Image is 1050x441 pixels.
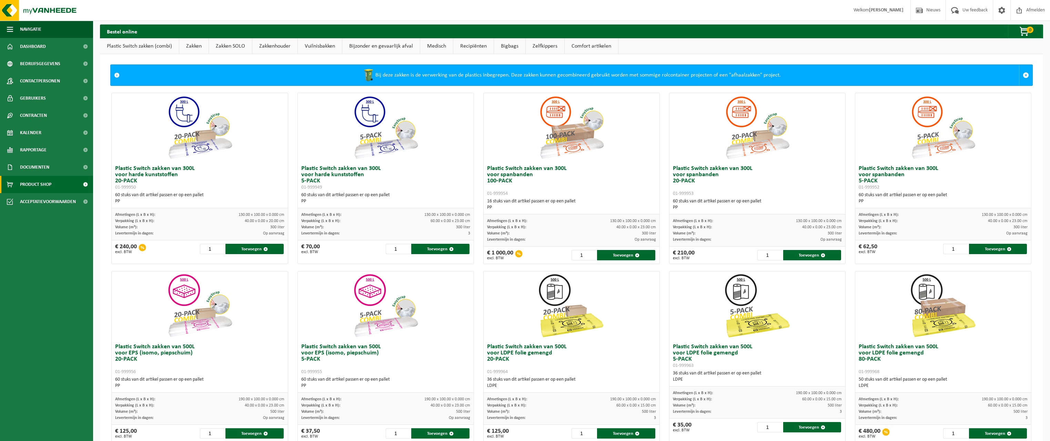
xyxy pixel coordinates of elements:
span: excl. BTW [115,434,137,439]
span: excl. BTW [673,428,691,432]
span: Op aanvraag [449,416,470,420]
span: Dashboard [20,38,46,55]
span: Levertermijn in dagen: [115,416,153,420]
span: Levertermijn in dagen: [673,410,711,414]
span: 3 [468,231,470,235]
span: 60.00 x 0.00 x 15.00 cm [988,403,1028,408]
button: Toevoegen [597,428,655,439]
input: 1 [200,244,225,254]
span: Documenten [20,159,49,176]
span: 40.00 x 0.00 x 23.00 cm [802,225,842,229]
span: Verpakking (L x B x H): [859,403,898,408]
span: 500 liter [456,410,470,414]
span: Op aanvraag [1006,231,1028,235]
a: Bijzonder en gevaarlijk afval [342,38,420,54]
strong: [PERSON_NAME] [869,8,903,13]
img: 01-999953 [723,93,792,162]
a: Bigbags [494,38,525,54]
button: Toevoegen [411,244,470,254]
h2: Bestel online [100,24,144,38]
div: LDPE [859,383,1028,389]
span: 300 liter [642,231,656,235]
span: Volume (m³): [115,410,138,414]
img: 01-999950 [165,93,234,162]
span: Levertermijn in dagen: [301,416,340,420]
span: 130.00 x 100.00 x 0.000 cm [610,219,656,223]
input: 1 [757,422,782,432]
div: € 125,00 [115,428,137,439]
button: 0 [1008,24,1042,38]
span: Verpakking (L x B x H): [487,403,526,408]
span: Afmetingen (L x B x H): [859,213,899,217]
div: € 240,00 [115,244,137,254]
button: Toevoegen [783,422,841,432]
span: 190.00 x 100.00 x 0.000 cm [796,391,842,395]
span: 130.00 x 100.00 x 0.000 cm [424,213,470,217]
span: Afmetingen (L x B x H): [673,219,713,223]
div: 60 stuks van dit artikel passen er op een pallet [301,377,470,389]
div: € 480,00 [859,428,880,439]
span: 40.00 x 0.00 x 23.00 cm [616,225,656,229]
span: Verpakking (L x B x H): [115,219,154,223]
span: 01-999968 [859,369,879,374]
span: Afmetingen (L x B x H): [487,397,527,401]
img: 01-999956 [165,271,234,340]
span: 130.00 x 100.00 x 0.000 cm [239,213,284,217]
span: Rapportage [20,141,47,159]
span: 3 [840,410,842,414]
span: Kalender [20,124,41,141]
span: 40.00 x 0.00 x 20.00 cm [245,219,284,223]
span: 01-999955 [301,369,322,374]
div: PP [301,383,470,389]
span: Verpakking (L x B x H): [859,219,898,223]
button: Toevoegen [597,250,655,260]
span: Afmetingen (L x B x H): [115,213,155,217]
h3: Plastic Switch zakken van 300L voor spanbanden 20-PACK [673,166,842,197]
h3: Plastic Switch zakken van 300L voor harde kunststoffen 5-PACK [301,166,470,190]
span: 300 liter [456,225,470,229]
span: Volume (m³): [673,231,695,235]
a: Zakken [179,38,209,54]
span: Afmetingen (L x B x H): [673,391,713,395]
span: Verpakking (L x B x H): [115,403,154,408]
span: 300 liter [270,225,284,229]
a: Recipiënten [453,38,494,54]
span: Op aanvraag [635,238,656,242]
span: 40.00 x 0.00 x 23.00 cm [245,403,284,408]
img: 01-999963 [723,271,792,340]
div: PP [859,198,1028,204]
img: 01-999968 [909,271,978,340]
div: 16 stuks van dit artikel passen er op een pallet [487,198,656,211]
input: 1 [386,428,411,439]
a: Comfort artikelen [565,38,618,54]
div: Bij deze zakken is de verwerking van de plastics inbegrepen. Deze zakken kunnen gecombineerd gebr... [123,65,1019,86]
img: WB-0240-HPE-GN-50.png [362,68,375,82]
h3: Plastic Switch zakken van 300L voor spanbanden 100-PACK [487,166,656,197]
div: 60 stuks van dit artikel passen er op een pallet [115,377,284,389]
img: 01-999964 [537,271,606,340]
a: Zakkenhouder [252,38,297,54]
span: 500 liter [642,410,656,414]
div: € 35,00 [673,422,691,432]
span: 01-999953 [673,191,694,196]
div: PP [301,198,470,204]
div: € 62,50 [859,244,877,254]
a: Plastic Switch zakken (combi) [100,38,179,54]
span: 300 liter [828,231,842,235]
span: 01-999963 [673,363,694,368]
input: 1 [200,428,225,439]
span: Product Shop [20,176,51,193]
span: 500 liter [270,410,284,414]
div: 60 stuks van dit artikel passen er op een pallet [859,192,1028,204]
span: Volume (m³): [301,410,324,414]
a: Zelfkippers [526,38,564,54]
span: excl. BTW [859,434,880,439]
span: Volume (m³): [673,403,695,408]
span: Levertermijn in dagen: [859,416,897,420]
span: 0 [1027,27,1033,33]
button: Toevoegen [969,428,1027,439]
span: Volume (m³): [859,410,881,414]
span: Afmetingen (L x B x H): [115,397,155,401]
h3: Plastic Switch zakken van 500L voor LDPE folie gemengd 5-PACK [673,344,842,369]
span: Gebruikers [20,90,46,107]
